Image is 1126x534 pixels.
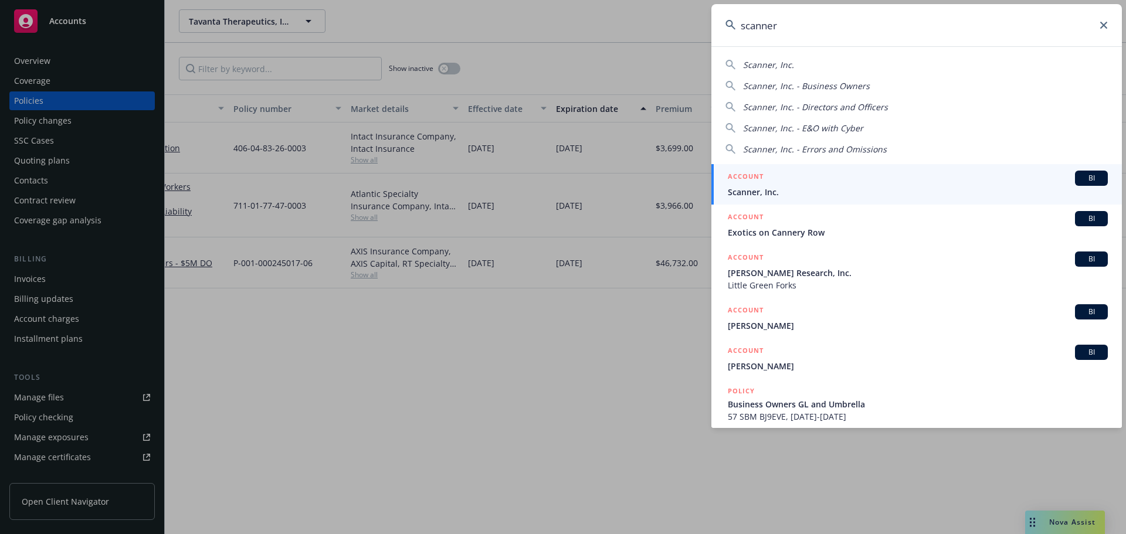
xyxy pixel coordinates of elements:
a: ACCOUNTBIScanner, Inc. [711,164,1122,205]
span: 57 SBM BJ9EVE, [DATE]-[DATE] [728,410,1108,423]
a: ACCOUNTBI[PERSON_NAME] [711,338,1122,379]
h5: ACCOUNT [728,251,764,266]
a: ACCOUNTBIExotics on Cannery Row [711,205,1122,245]
span: BI [1080,307,1103,317]
span: Scanner, Inc. [743,59,794,70]
h5: ACCOUNT [728,171,764,185]
span: [PERSON_NAME] Research, Inc. [728,267,1108,279]
span: BI [1080,173,1103,183]
span: BI [1080,213,1103,224]
h5: POLICY [728,385,755,397]
span: BI [1080,254,1103,264]
span: Little Green Forks [728,279,1108,291]
span: [PERSON_NAME] [728,360,1108,372]
h5: ACCOUNT [728,304,764,318]
h5: ACCOUNT [728,345,764,359]
span: Scanner, Inc. - Directors and Officers [743,101,888,113]
input: Search... [711,4,1122,46]
h5: ACCOUNT [728,211,764,225]
span: Exotics on Cannery Row [728,226,1108,239]
span: Scanner, Inc. - Business Owners [743,80,870,91]
span: Scanner, Inc. - Errors and Omissions [743,144,887,155]
span: BI [1080,347,1103,358]
span: Business Owners GL and Umbrella [728,398,1108,410]
a: ACCOUNTBI[PERSON_NAME] [711,298,1122,338]
span: [PERSON_NAME] [728,319,1108,332]
span: Scanner, Inc. [728,186,1108,198]
span: Scanner, Inc. - E&O with Cyber [743,123,863,134]
a: POLICYBusiness Owners GL and Umbrella57 SBM BJ9EVE, [DATE]-[DATE] [711,379,1122,429]
a: ACCOUNTBI[PERSON_NAME] Research, Inc.Little Green Forks [711,245,1122,298]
